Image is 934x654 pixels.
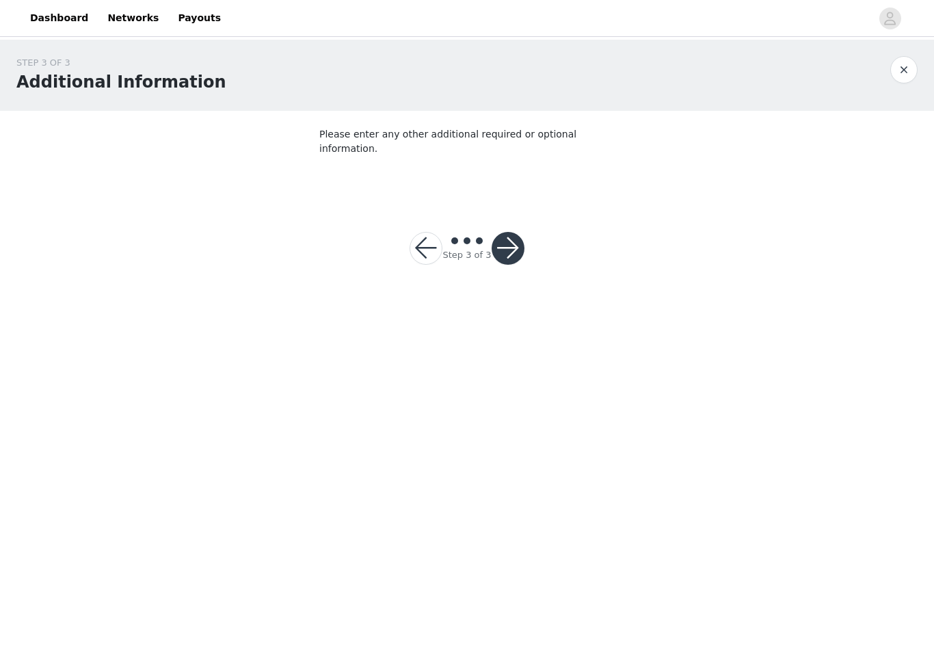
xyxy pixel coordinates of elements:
div: STEP 3 OF 3 [16,56,226,70]
h1: Additional Information [16,70,226,94]
a: Payouts [170,3,229,34]
a: Networks [99,3,167,34]
p: Please enter any other additional required or optional information. [319,127,615,156]
div: Step 3 of 3 [442,248,491,262]
a: Dashboard [22,3,96,34]
div: avatar [883,8,896,29]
